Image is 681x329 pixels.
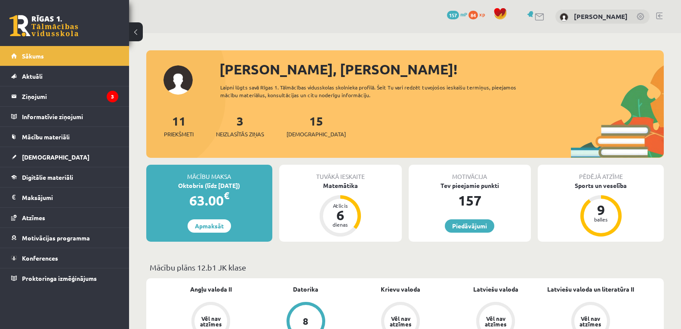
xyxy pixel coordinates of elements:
legend: Maksājumi [22,188,118,207]
p: Mācību plāns 12.b1 JK klase [150,261,660,273]
a: Sākums [11,46,118,66]
div: Matemātika [279,181,402,190]
div: Laipni lūgts savā Rīgas 1. Tālmācības vidusskolas skolnieka profilā. Šeit Tu vari redzēt tuvojošo... [220,83,531,99]
span: mP [460,11,467,18]
span: [DEMOGRAPHIC_DATA] [22,153,89,161]
div: Atlicis [327,203,353,208]
span: Motivācijas programma [22,234,90,242]
span: xp [479,11,485,18]
a: Latviešu valoda [473,285,518,294]
div: [PERSON_NAME], [PERSON_NAME]! [219,59,664,80]
a: Matemātika Atlicis 6 dienas [279,181,402,238]
img: Haralds Baltalksnis [560,13,568,22]
a: [PERSON_NAME] [574,12,628,21]
a: Motivācijas programma [11,228,118,248]
a: Atzīmes [11,208,118,228]
div: Vēl nav atzīmes [484,316,508,327]
a: Krievu valoda [381,285,420,294]
div: 8 [303,317,308,326]
div: Vēl nav atzīmes [579,316,603,327]
a: Informatīvie ziņojumi [11,107,118,126]
span: Proktoringa izmēģinājums [22,274,97,282]
a: 15[DEMOGRAPHIC_DATA] [287,113,346,138]
a: Piedāvājumi [445,219,494,233]
a: [DEMOGRAPHIC_DATA] [11,147,118,167]
a: Maksājumi [11,188,118,207]
a: Ziņojumi3 [11,86,118,106]
i: 3 [107,91,118,102]
a: Mācību materiāli [11,127,118,147]
div: Sports un veselība [538,181,664,190]
a: Angļu valoda II [190,285,232,294]
a: Datorika [293,285,318,294]
span: Aktuāli [22,72,43,80]
div: Mācību maksa [146,165,272,181]
a: Konferences [11,248,118,268]
div: Pēdējā atzīme [538,165,664,181]
a: 11Priekšmeti [164,113,194,138]
div: balles [588,217,614,222]
div: Oktobris (līdz [DATE]) [146,181,272,190]
span: Sākums [22,52,44,60]
div: Vēl nav atzīmes [388,316,413,327]
span: [DEMOGRAPHIC_DATA] [287,130,346,138]
div: 63.00 [146,190,272,211]
span: 157 [447,11,459,19]
a: Aktuāli [11,66,118,86]
a: 3Neizlasītās ziņas [216,113,264,138]
span: Mācību materiāli [22,133,70,141]
div: Tev pieejamie punkti [409,181,531,190]
span: Priekšmeti [164,130,194,138]
a: Proktoringa izmēģinājums [11,268,118,288]
span: 84 [468,11,478,19]
a: Latviešu valoda un literatūra II [547,285,634,294]
span: Konferences [22,254,58,262]
div: Motivācija [409,165,531,181]
a: 84 xp [468,11,489,18]
a: Sports un veselība 9 balles [538,181,664,238]
a: Apmaksāt [188,219,231,233]
a: Digitālie materiāli [11,167,118,187]
div: Vēl nav atzīmes [199,316,223,327]
a: 157 mP [447,11,467,18]
legend: Ziņojumi [22,86,118,106]
span: Digitālie materiāli [22,173,73,181]
div: 157 [409,190,531,211]
span: Neizlasītās ziņas [216,130,264,138]
div: Tuvākā ieskaite [279,165,402,181]
div: 6 [327,208,353,222]
a: Rīgas 1. Tālmācības vidusskola [9,15,78,37]
div: 9 [588,203,614,217]
legend: Informatīvie ziņojumi [22,107,118,126]
div: dienas [327,222,353,227]
span: € [224,189,229,202]
span: Atzīmes [22,214,45,221]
